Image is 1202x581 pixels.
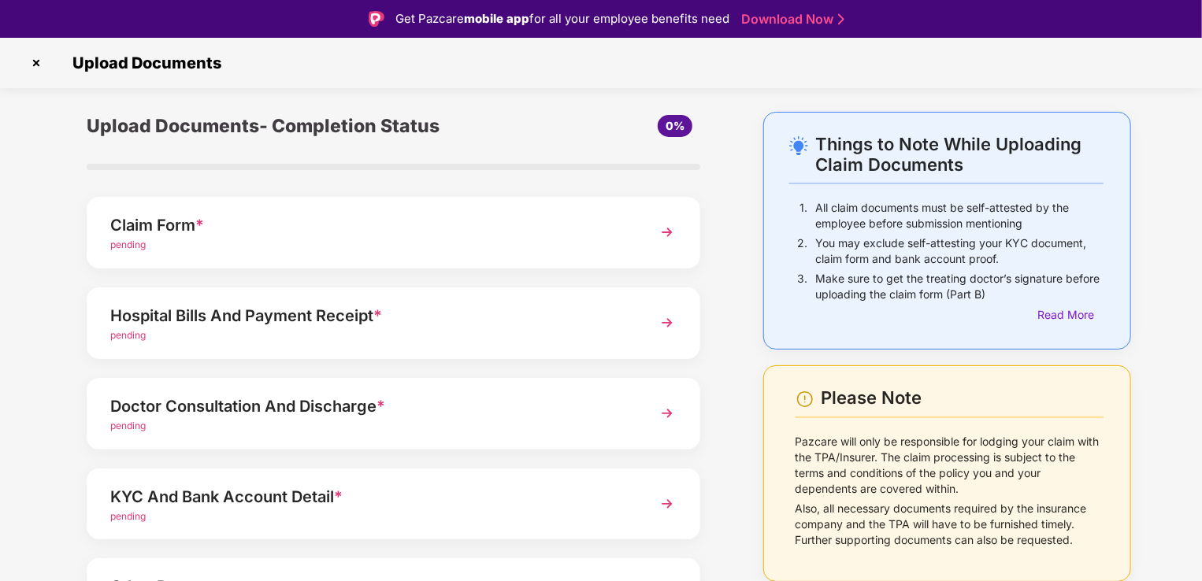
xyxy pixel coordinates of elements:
[797,235,807,267] p: 2.
[796,390,814,409] img: svg+xml;base64,PHN2ZyBpZD0iV2FybmluZ18tXzI0eDI0IiBkYXRhLW5hbWU9Ildhcm5pbmcgLSAyNHgyNCIgeG1sbnM9Im...
[110,239,146,250] span: pending
[1038,306,1104,324] div: Read More
[110,303,629,328] div: Hospital Bills And Payment Receipt
[110,329,146,341] span: pending
[815,134,1104,175] div: Things to Note While Uploading Claim Documents
[653,218,681,246] img: svg+xml;base64,PHN2ZyBpZD0iTmV4dCIgeG1sbnM9Imh0dHA6Ly93d3cudzMub3JnLzIwMDAvc3ZnIiB3aWR0aD0iMzYiIG...
[653,490,681,518] img: svg+xml;base64,PHN2ZyBpZD0iTmV4dCIgeG1sbnM9Imh0dHA6Ly93d3cudzMub3JnLzIwMDAvc3ZnIiB3aWR0aD0iMzYiIG...
[110,213,629,238] div: Claim Form
[815,200,1104,231] p: All claim documents must be self-attested by the employee before submission mentioning
[653,309,681,337] img: svg+xml;base64,PHN2ZyBpZD0iTmV4dCIgeG1sbnM9Imh0dHA6Ly93d3cudzMub3JnLzIwMDAvc3ZnIiB3aWR0aD0iMzYiIG...
[815,271,1104,302] p: Make sure to get the treating doctor’s signature before uploading the claim form (Part B)
[464,11,529,26] strong: mobile app
[666,119,684,132] span: 0%
[789,136,808,155] img: svg+xml;base64,PHN2ZyB4bWxucz0iaHR0cDovL3d3dy53My5vcmcvMjAwMC9zdmciIHdpZHRoPSIyNC4wOTMiIGhlaWdodD...
[110,394,629,419] div: Doctor Consultation And Discharge
[821,387,1104,409] div: Please Note
[110,510,146,522] span: pending
[797,271,807,302] p: 3.
[799,200,807,231] p: 1.
[838,11,844,28] img: Stroke
[110,484,629,509] div: KYC And Bank Account Detail
[796,501,1104,548] p: Also, all necessary documents required by the insurance company and the TPA will have to be furni...
[653,399,681,427] img: svg+xml;base64,PHN2ZyBpZD0iTmV4dCIgeG1sbnM9Imh0dHA6Ly93d3cudzMub3JnLzIwMDAvc3ZnIiB3aWR0aD0iMzYiIG...
[369,11,384,27] img: Logo
[815,235,1104,267] p: You may exclude self-attesting your KYC document, claim form and bank account proof.
[87,112,495,140] div: Upload Documents- Completion Status
[796,434,1104,497] p: Pazcare will only be responsible for lodging your claim with the TPA/Insurer. The claim processin...
[110,420,146,431] span: pending
[395,9,729,28] div: Get Pazcare for all your employee benefits need
[24,50,49,76] img: svg+xml;base64,PHN2ZyBpZD0iQ3Jvc3MtMzJ4MzIiIHhtbG5zPSJodHRwOi8vd3d3LnczLm9yZy8yMDAwL3N2ZyIgd2lkdG...
[57,54,229,72] span: Upload Documents
[741,11,840,28] a: Download Now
